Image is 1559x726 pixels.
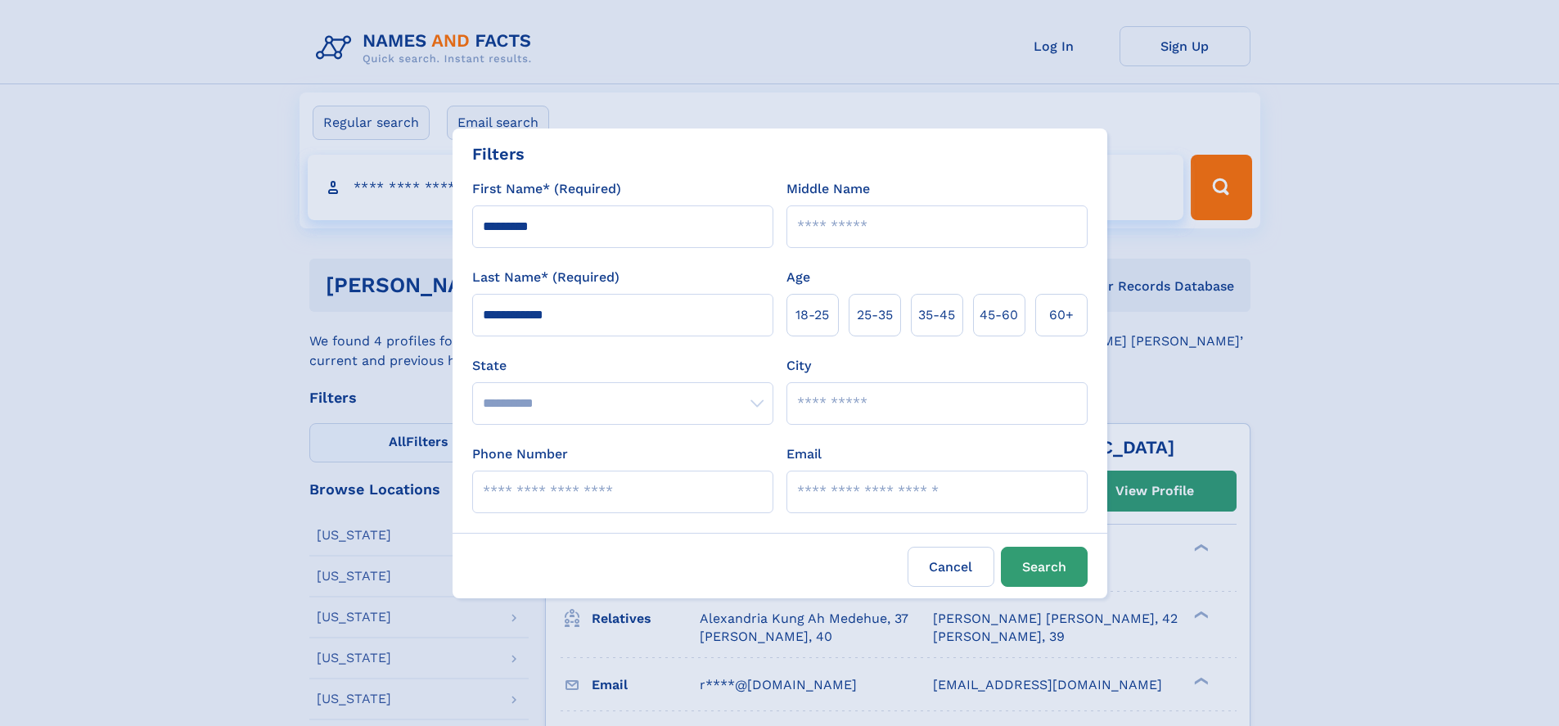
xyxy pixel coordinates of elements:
[472,444,568,464] label: Phone Number
[786,356,811,376] label: City
[918,305,955,325] span: 35‑45
[795,305,829,325] span: 18‑25
[980,305,1018,325] span: 45‑60
[786,268,810,287] label: Age
[1001,547,1088,587] button: Search
[857,305,893,325] span: 25‑35
[472,142,525,166] div: Filters
[786,179,870,199] label: Middle Name
[908,547,994,587] label: Cancel
[1049,305,1074,325] span: 60+
[786,444,822,464] label: Email
[472,268,620,287] label: Last Name* (Required)
[472,179,621,199] label: First Name* (Required)
[472,356,773,376] label: State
